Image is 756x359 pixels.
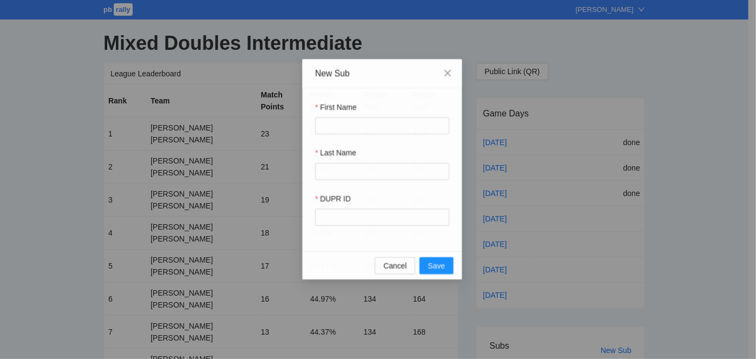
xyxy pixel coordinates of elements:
[310,63,446,75] div: New Sub
[425,258,442,270] span: Save
[310,206,446,224] input: DUPR ID
[310,143,351,155] label: Last Name
[310,160,446,177] input: Last Name
[379,258,403,270] span: Cancel
[310,190,346,202] label: DUPR ID
[370,256,412,273] button: Cancel
[440,64,449,73] span: close
[430,54,459,83] button: Close
[310,97,352,109] label: First Name
[416,256,451,273] button: Save
[310,113,446,130] input: First Name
